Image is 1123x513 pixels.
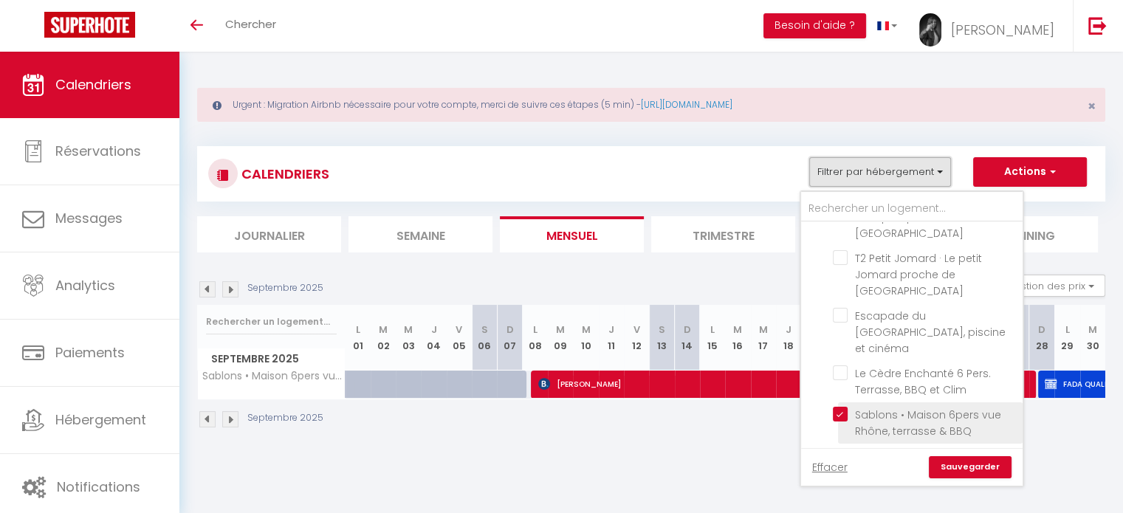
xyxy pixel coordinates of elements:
abbr: M [379,323,388,337]
th: 12 [624,305,649,371]
th: 10 [573,305,598,371]
th: 16 [725,305,750,371]
input: Rechercher un logement... [801,196,1023,222]
abbr: L [356,323,360,337]
input: Rechercher un logement... [206,309,337,335]
abbr: J [786,323,791,337]
button: Filtrer par hébergement [809,157,951,187]
abbr: M [759,323,768,337]
abbr: M [404,323,413,337]
img: logout [1088,16,1107,35]
abbr: M [733,323,742,337]
img: Super Booking [44,12,135,38]
th: 02 [371,305,396,371]
span: Septembre 2025 [198,348,345,370]
abbr: J [608,323,614,337]
abbr: D [506,323,514,337]
abbr: M [581,323,590,337]
span: Hébergement [55,410,146,429]
th: 08 [523,305,548,371]
th: 03 [396,305,421,371]
li: Mensuel [500,216,644,252]
th: 13 [649,305,674,371]
span: [PERSON_NAME] [951,21,1054,39]
span: Réservations [55,142,141,160]
abbr: M [556,323,565,337]
abbr: M [1088,323,1097,337]
th: 06 [472,305,497,371]
th: 05 [447,305,472,371]
a: Sauvegarder [929,456,1012,478]
abbr: J [431,323,437,337]
abbr: S [659,323,665,337]
abbr: L [1065,323,1069,337]
button: Close [1088,100,1096,113]
abbr: D [684,323,691,337]
span: Notifications [57,478,140,496]
th: 29 [1054,305,1079,371]
li: Trimestre [651,216,795,252]
abbr: L [533,323,538,337]
abbr: L [710,323,715,337]
button: Actions [973,157,1087,187]
span: Chercher [225,16,276,32]
th: 30 [1080,305,1105,371]
span: Sablons • Maison 6pers vue Rhône, terrasse & BBQ [855,407,1001,438]
li: Planning [954,216,1098,252]
span: Messages [55,209,123,227]
p: Septembre 2025 [247,411,323,425]
div: Urgent : Migration Airbnb nécessaire pour votre compte, merci de suivre ces étapes (5 min) - [197,88,1105,122]
th: 28 [1029,305,1054,371]
span: T2 Petit Jomard · Le petit Jomard proche de [GEOGRAPHIC_DATA] [855,251,982,298]
th: 04 [421,305,446,371]
th: 09 [548,305,573,371]
button: Besoin d'aide ? [763,13,866,38]
a: Effacer [812,459,848,475]
th: 07 [497,305,522,371]
abbr: V [633,323,640,337]
span: Paiements [55,343,125,362]
span: Escapade du [GEOGRAPHIC_DATA], piscine et cinéma [855,309,1006,356]
a: [URL][DOMAIN_NAME] [641,98,732,111]
th: 11 [599,305,624,371]
th: 18 [776,305,801,371]
th: 14 [675,305,700,371]
abbr: D [1038,323,1045,337]
th: 17 [751,305,776,371]
span: [PERSON_NAME] [538,370,1023,398]
span: × [1088,97,1096,115]
div: Filtrer par hébergement [800,190,1024,487]
button: Gestion des prix [995,275,1105,297]
abbr: V [456,323,462,337]
th: 15 [700,305,725,371]
th: 01 [346,305,371,371]
li: Journalier [197,216,341,252]
h3: CALENDRIERS [238,157,329,190]
abbr: S [481,323,488,337]
span: Le Cèdre Enchanté 6 Pers. Terrasse, BBQ et Clim [855,366,991,397]
span: Calendriers [55,75,131,94]
p: Septembre 2025 [247,281,323,295]
li: Semaine [348,216,492,252]
span: Sablons • Maison 6pers vue Rhône, terrasse & BBQ [200,371,348,382]
img: ... [919,13,941,47]
span: Analytics [55,276,115,295]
